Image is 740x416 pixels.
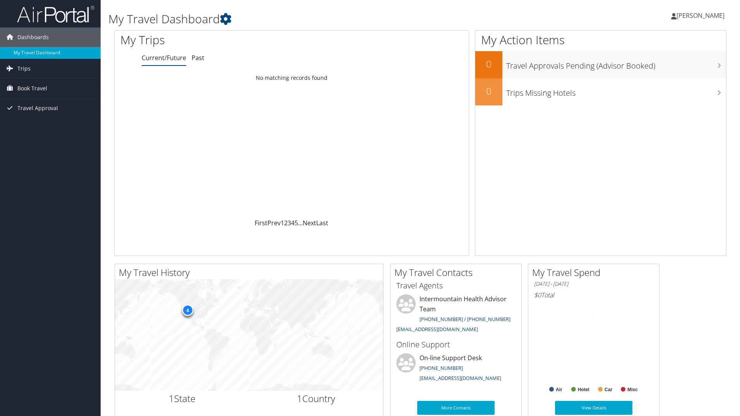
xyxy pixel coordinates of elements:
a: 2 [284,219,288,227]
h2: My Travel Contacts [394,266,521,279]
span: 1 [169,392,174,405]
div: 4 [182,304,193,316]
h2: My Travel History [119,266,383,279]
span: [PERSON_NAME] [677,11,725,20]
h2: State [121,392,243,405]
span: Book Travel [17,79,47,98]
a: [PHONE_NUMBER] [420,364,463,371]
text: Car [605,387,612,392]
h3: Online Support [396,339,516,350]
h2: My Travel Spend [532,266,659,279]
span: 1 [297,392,302,405]
span: Travel Approval [17,98,58,118]
td: No matching records found [115,71,469,85]
a: 4 [291,219,295,227]
span: Trips [17,59,31,78]
h6: [DATE] - [DATE] [534,280,653,288]
a: 0Travel Approvals Pending (Advisor Booked) [475,51,726,78]
h3: Travel Agents [396,280,516,291]
text: Air [556,387,562,392]
a: 1 [281,219,284,227]
a: [EMAIL_ADDRESS][DOMAIN_NAME] [396,326,478,333]
h1: My Action Items [475,32,726,48]
h1: My Travel Dashboard [108,11,524,27]
a: More Contacts [417,401,495,415]
a: 0Trips Missing Hotels [475,78,726,105]
text: Hotel [578,387,589,392]
h2: 0 [475,85,502,98]
h1: My Trips [120,32,315,48]
span: … [298,219,303,227]
a: Last [316,219,328,227]
h3: Travel Approvals Pending (Advisor Booked) [506,57,726,71]
a: Current/Future [142,54,186,62]
li: Intermountain Health Advisor Team [392,294,519,336]
a: 5 [295,219,298,227]
a: First [255,219,267,227]
h2: Country [255,392,378,405]
img: airportal-logo.png [17,5,94,23]
a: 3 [288,219,291,227]
a: [PHONE_NUMBER] / [PHONE_NUMBER] [420,316,510,323]
a: [EMAIL_ADDRESS][DOMAIN_NAME] [420,375,501,381]
h6: Total [534,291,653,299]
a: Prev [267,219,281,227]
span: $0 [534,291,541,299]
a: Next [303,219,316,227]
a: [PERSON_NAME] [671,4,732,27]
h2: 0 [475,57,502,71]
li: On-line Support Desk [392,353,519,385]
text: Misc [627,387,638,392]
a: View Details [555,401,632,415]
span: Dashboards [17,28,49,47]
h3: Trips Missing Hotels [506,84,726,98]
a: Past [192,54,204,62]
